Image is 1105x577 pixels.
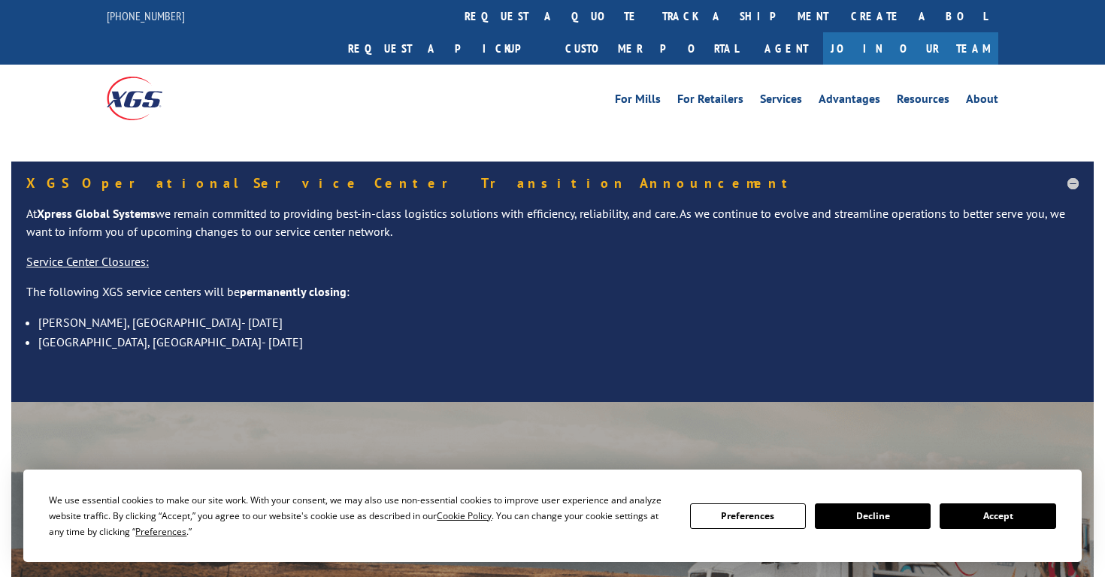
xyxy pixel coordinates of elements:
[240,284,347,299] strong: permanently closing
[26,177,1079,190] h5: XGS Operational Service Center Transition Announcement
[554,32,749,65] a: Customer Portal
[940,503,1055,529] button: Accept
[615,93,661,110] a: For Mills
[823,32,998,65] a: Join Our Team
[26,205,1079,253] p: At we remain committed to providing best-in-class logistics solutions with efficiency, reliabilit...
[815,503,931,529] button: Decline
[49,492,671,539] div: We use essential cookies to make our site work. With your consent, we may also use non-essential ...
[760,93,802,110] a: Services
[897,93,949,110] a: Resources
[966,93,998,110] a: About
[437,509,492,522] span: Cookie Policy
[109,460,646,550] b: Visibility, transparency, and control for your entire supply chain.
[38,313,1079,332] li: [PERSON_NAME], [GEOGRAPHIC_DATA]- [DATE]
[23,470,1082,562] div: Cookie Consent Prompt
[690,503,806,529] button: Preferences
[26,283,1079,313] p: The following XGS service centers will be :
[337,32,554,65] a: Request a pickup
[135,525,186,538] span: Preferences
[26,254,149,269] u: Service Center Closures:
[37,206,156,221] strong: Xpress Global Systems
[749,32,823,65] a: Agent
[677,93,743,110] a: For Retailers
[107,8,185,23] a: [PHONE_NUMBER]
[819,93,880,110] a: Advantages
[38,332,1079,352] li: [GEOGRAPHIC_DATA], [GEOGRAPHIC_DATA]- [DATE]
